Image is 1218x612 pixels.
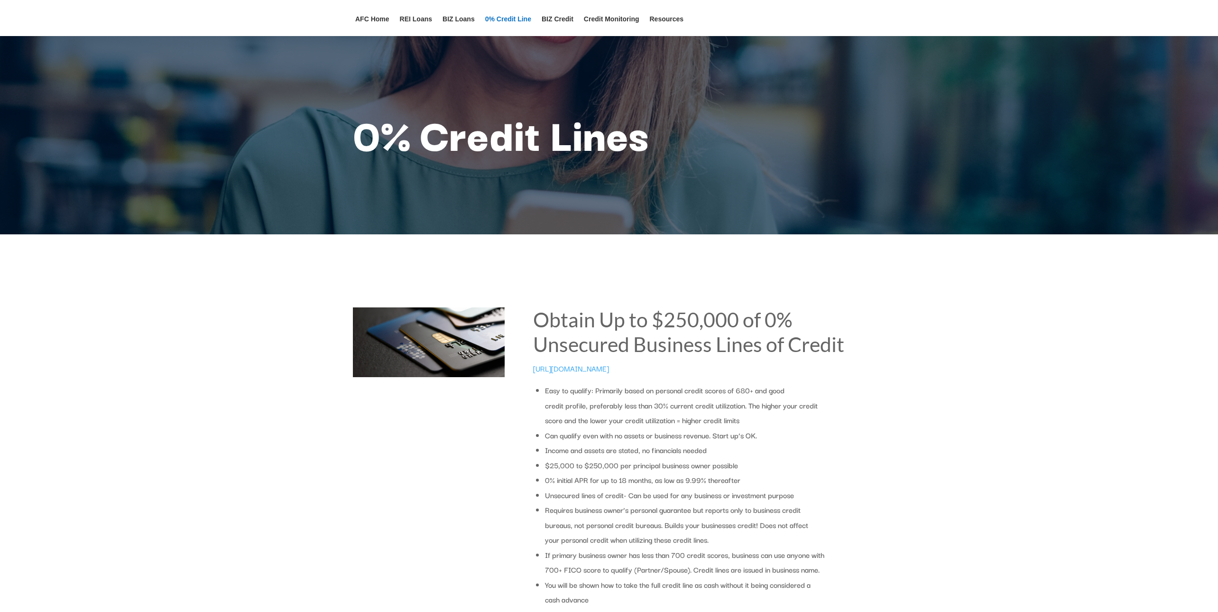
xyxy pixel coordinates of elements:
li: Requires business owner’s personal guarantee but reports only to business credit bureaus, not per... [545,502,865,547]
a: Credit Monitoring [584,16,639,36]
a: BIZ Loans [443,16,475,36]
li: Can qualify even with no assets or business revenue. Start up’s OK. [545,428,865,443]
a: [URL][DOMAIN_NAME] [533,362,609,379]
li: If primary business owner has less than 700 credit scores, business can use anyone with 700+ FICO... [545,547,865,577]
a: 0% Credit Line [485,16,531,36]
h1: Obtain Up to $250,000 of 0% Unsecured Business Lines of Credit [533,307,865,361]
li: Income and assets are stated, no financials needed [545,443,865,458]
a: REI Loans [400,16,432,36]
a: BIZ Credit [542,16,573,36]
li: Easy to qualify: Primarily based on personal credit scores of 680+ and good credit profile, prefe... [545,383,865,428]
li: $25,000 to $250,000 per principal business owner possible [545,458,865,473]
li: Unsecured lines of credit- Can be used for any business or investment purpose [545,488,865,503]
a: AFC Home [355,16,389,36]
h1: 0% Credit Lines [353,109,865,161]
a: Resources [650,16,684,36]
img: Credit Cards [353,307,505,377]
li: You will be shown how to take the full credit line as cash without it being considered a cash adv... [545,577,865,607]
li: 0% initial APR for up to 18 months, as low as 9.99% thereafter [545,473,865,488]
